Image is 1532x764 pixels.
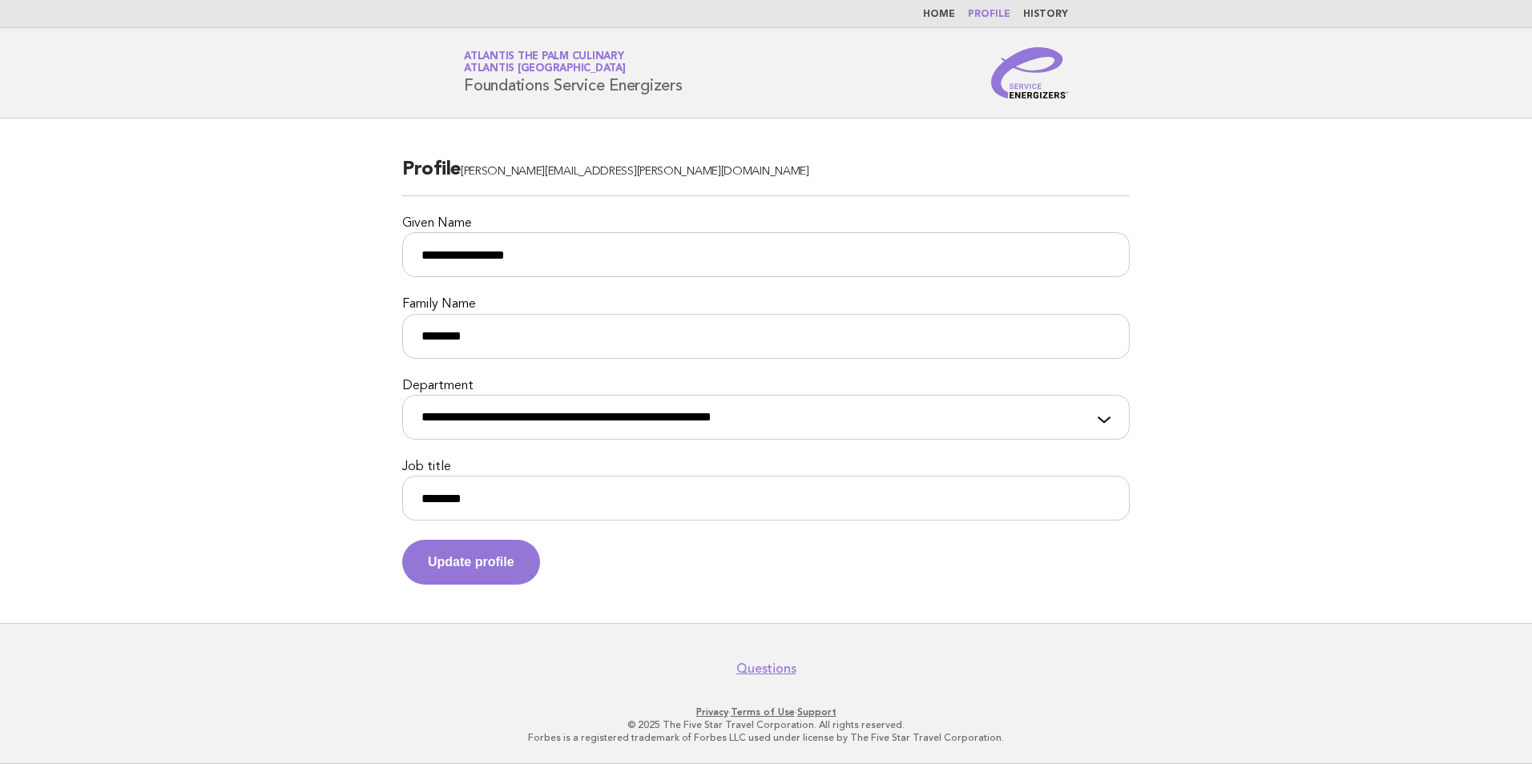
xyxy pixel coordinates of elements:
[696,706,728,718] a: Privacy
[736,661,796,677] a: Questions
[276,706,1256,718] p: · ·
[731,706,795,718] a: Terms of Use
[464,51,626,74] a: Atlantis The Palm CulinaryAtlantis [GEOGRAPHIC_DATA]
[402,215,1130,232] label: Given Name
[1023,10,1068,19] a: History
[402,296,1130,313] label: Family Name
[402,540,540,585] button: Update profile
[402,157,1130,196] h2: Profile
[797,706,837,718] a: Support
[402,459,1130,476] label: Job title
[464,52,683,94] h1: Foundations Service Energizers
[461,166,809,178] span: [PERSON_NAME][EMAIL_ADDRESS][PERSON_NAME][DOMAIN_NAME]
[464,64,626,74] span: Atlantis [GEOGRAPHIC_DATA]
[276,731,1256,744] p: Forbes is a registered trademark of Forbes LLC used under license by The Five Star Travel Corpora...
[968,10,1010,19] a: Profile
[923,10,955,19] a: Home
[276,718,1256,731] p: © 2025 The Five Star Travel Corporation. All rights reserved.
[991,47,1068,99] img: Service Energizers
[402,378,1130,395] label: Department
